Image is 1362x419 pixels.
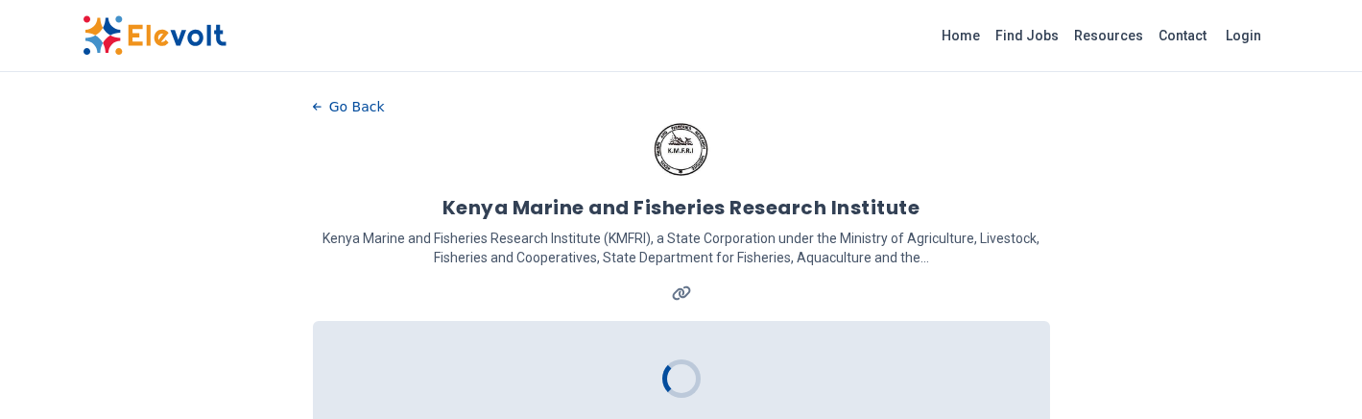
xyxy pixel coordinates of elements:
img: Elevolt [83,15,227,56]
a: Resources [1066,20,1151,51]
img: Kenya Marine and Fisheries Research Institute [653,121,710,179]
a: Find Jobs [988,20,1066,51]
h1: Kenya Marine and Fisheries Research Institute [442,194,920,221]
a: Home [934,20,988,51]
a: Contact [1151,20,1214,51]
div: Loading... [657,355,705,403]
a: Login [1214,16,1273,55]
button: Go Back [313,92,385,121]
p: Kenya Marine and Fisheries Research Institute (KMFRI), a State Corporation under the Ministry of ... [313,229,1050,267]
